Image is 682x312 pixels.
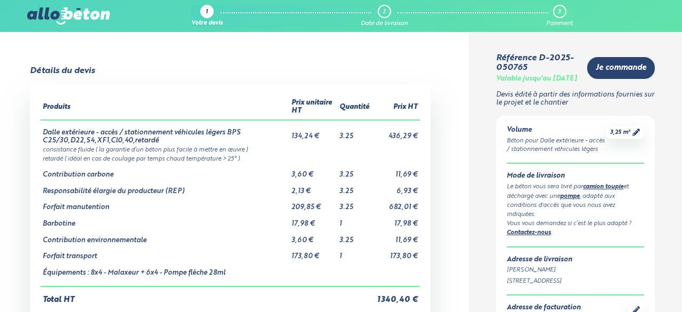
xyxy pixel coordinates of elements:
[40,95,289,119] th: Produits
[40,145,420,154] td: consistance fluide ( la garantie d’un béton plus facile à mettre en œuvre )
[191,5,223,27] a: 1 Votre devis
[496,91,655,107] p: Devis édité à partir des informations fournies sur le projet et le chantier
[507,172,644,180] div: Mode de livraison
[546,20,573,27] div: Paiement
[507,126,606,134] div: Volume
[383,9,386,15] div: 2
[596,63,646,73] span: Je commande
[507,230,551,236] a: Contactez-nous
[289,120,338,145] td: 134,24 €
[289,228,338,245] td: 3,60 €
[371,179,420,196] td: 6,93 €
[546,5,573,27] a: 3 Paiement
[40,163,289,179] td: Contribution carbone
[361,5,408,27] a: 2 Date de livraison
[40,212,289,228] td: Barbotine
[507,219,644,238] div: Vous vous demandez si c’est le plus adapté ? .
[40,179,289,196] td: Responsabilité élargie du producteur (REP)
[587,270,670,300] iframe: Help widget launcher
[206,9,208,16] div: 1
[40,120,289,145] td: Dalle extérieure - accès / stationnement véhicules légers BPS C25/30,D22,S4,XF1,Cl0,40,retardé
[289,95,338,119] th: Prix unitaire HT
[371,212,420,228] td: 17,98 €
[558,9,561,15] div: 3
[361,20,408,27] div: Date de livraison
[337,95,371,119] th: Quantité
[337,179,371,196] td: 3.25
[371,163,420,179] td: 11,69 €
[507,137,606,155] div: Béton pour Dalle extérieure - accès / stationnement véhicules légers
[337,195,371,212] td: 3.25
[496,75,577,83] div: Valable jusqu'au [DATE]
[27,7,109,25] img: allobéton
[289,163,338,179] td: 3,60 €
[337,228,371,245] td: 3.25
[289,179,338,196] td: 2,13 €
[40,261,289,286] td: Équipements : 8x4 - Malaxeur + 6x4 - Pompe flèche 28ml
[289,212,338,228] td: 17,98 €
[371,195,420,212] td: 682,01 €
[371,244,420,261] td: 173,80 €
[371,95,420,119] th: Prix HT
[507,266,644,275] div: [PERSON_NAME]
[507,304,581,312] div: Adresse de facturation
[337,120,371,145] td: 3.25
[289,244,338,261] td: 173,80 €
[337,244,371,261] td: 1
[289,195,338,212] td: 209,85 €
[507,277,644,286] div: [STREET_ADDRESS]
[496,53,579,73] div: Référence D-2025-050765
[583,184,623,190] a: camion toupie
[30,66,95,76] div: Détails du devis
[507,256,644,264] div: Adresse de livraison
[40,244,289,261] td: Forfait transport
[560,194,580,199] a: pompe
[40,195,289,212] td: Forfait manutention
[587,57,655,79] a: Je commande
[191,20,223,27] div: Votre devis
[337,163,371,179] td: 3.25
[371,286,420,305] td: 1 340,40 €
[337,212,371,228] td: 1
[40,154,420,163] td: retardé ( idéal en cas de coulage par temps chaud température > 25° )
[507,182,644,219] div: Le béton vous sera livré par et déchargé avec une , adapté aux conditions d'accès que vous nous a...
[371,228,420,245] td: 11,69 €
[40,228,289,245] td: Contribution environnementale
[40,286,372,305] td: Total HT
[371,120,420,145] td: 436,29 €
